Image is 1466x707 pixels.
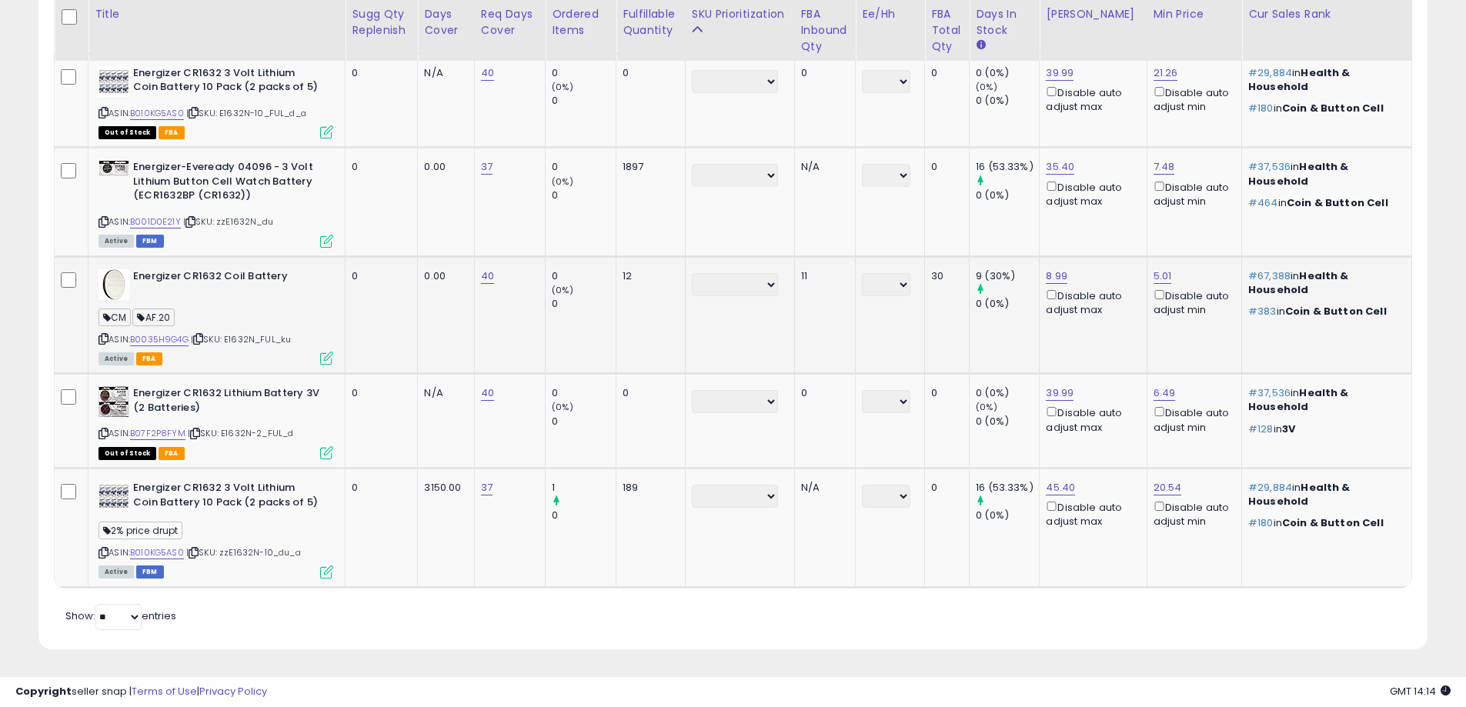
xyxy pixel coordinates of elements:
div: Disable auto adjust min [1154,287,1231,317]
div: Ee/hh [862,6,918,22]
p: in [1248,66,1400,94]
a: 39.99 [1046,385,1074,401]
b: Energizer CR1632 Lithium Battery 3V (2 Batteries) [133,386,320,419]
span: All listings currently available for purchase on Amazon [99,235,134,248]
span: #180 [1248,515,1274,530]
span: All listings currently available for purchase on Amazon [99,565,134,579]
a: 7.48 [1154,159,1175,175]
img: 519+F+U9SrL._SL40_.jpg [99,66,129,97]
span: #383 [1248,304,1277,318]
p: in [1248,196,1400,210]
span: #37,536 [1248,385,1291,400]
div: 0 [552,509,616,522]
span: 2025-09-12 14:14 GMT [1390,684,1451,699]
div: seller snap | | [15,685,267,699]
span: Coin & Button Cell [1282,515,1384,530]
a: B001D0E21Y [130,215,181,228]
div: 0 [931,160,957,174]
a: 37 [481,480,493,495]
div: ASIN: [99,386,333,458]
a: 21.26 [1154,65,1178,81]
div: 0 [552,269,616,283]
div: 0.00 [424,160,463,174]
span: Health & Household [1248,65,1351,94]
div: 30 [931,269,957,283]
div: ASIN: [99,66,333,138]
div: 189 [623,481,673,495]
b: Energizer CR1632 3 Volt Lithium Coin Battery 10 Pack (2 packs of 5) [133,66,320,98]
span: #180 [1248,101,1274,115]
div: 0 [352,386,406,400]
div: Cur Sales Rank [1248,6,1405,22]
div: N/A [801,481,844,495]
small: (0%) [976,81,997,93]
div: 0 (0%) [976,66,1039,80]
div: 0.00 [424,269,463,283]
a: B07F2P8FYM [130,427,185,440]
div: ASIN: [99,481,333,577]
strong: Copyright [15,684,72,699]
div: Disable auto adjust max [1046,287,1134,317]
div: Sugg Qty Replenish [352,6,411,38]
a: B010KG5AS0 [130,107,184,120]
span: Health & Household [1248,159,1349,188]
div: Fulfillable Quantity [623,6,679,38]
div: Disable auto adjust max [1046,499,1134,529]
span: #67,388 [1248,268,1291,283]
a: Privacy Policy [199,684,267,699]
span: | SKU: zzE1632N-10_du_a [186,546,301,559]
span: #128 [1248,422,1274,436]
div: 0 [352,269,406,283]
div: Disable auto adjust min [1154,178,1231,208]
a: B010KG5AS0 [130,546,184,559]
span: Coin & Button Cell [1282,101,1384,115]
div: 0 [623,66,673,80]
div: 0 [552,386,616,400]
span: 3V [1282,422,1295,436]
div: 0 [801,386,844,400]
div: 0 [931,386,957,400]
div: Disable auto adjust min [1154,84,1231,114]
a: 37 [481,159,493,175]
span: | SKU: zzE1632N_du [183,215,273,228]
div: 0 [352,66,406,80]
div: Disable auto adjust max [1046,84,1134,114]
span: CM [99,308,131,326]
div: Disable auto adjust min [1154,404,1231,434]
div: 0 [552,160,616,174]
div: ASIN: [99,160,333,245]
div: 0 (0%) [976,188,1039,202]
div: 12 [623,269,673,283]
div: 0 [552,188,616,202]
small: (0%) [552,175,573,188]
div: 0 [352,481,406,495]
a: 45.40 [1046,480,1075,495]
div: 0 (0%) [976,297,1039,311]
span: FBA [136,352,162,365]
div: 0 [801,66,844,80]
div: 0 [931,481,957,495]
p: in [1248,481,1400,509]
div: 0 [352,160,406,174]
span: FBM [136,235,164,248]
a: 40 [481,65,494,81]
div: Days In Stock [976,6,1033,38]
p: in [1248,160,1400,188]
span: All listings that are currently out of stock and unavailable for purchase on Amazon [99,447,156,460]
a: Terms of Use [132,684,197,699]
div: N/A [424,386,463,400]
div: Req Days Cover [481,6,539,38]
small: (0%) [552,284,573,296]
small: (0%) [976,401,997,413]
p: in [1248,516,1400,530]
b: Energizer-Eveready 04096 - 3 Volt Lithium Button Cell Watch Battery (ECR1632BP (CR1632)) [133,160,320,207]
small: (0%) [552,81,573,93]
span: FBA [159,126,185,139]
span: All listings that are currently out of stock and unavailable for purchase on Amazon [99,126,156,139]
img: 519+F+U9SrL._SL40_.jpg [99,481,129,512]
img: 31hl6iUkLZL._SL40_.jpg [99,269,129,300]
span: AF.20 [132,308,175,326]
a: 8.99 [1046,268,1067,284]
span: | SKU: E1632N_FUL_ku [191,333,291,345]
span: #37,536 [1248,159,1291,174]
